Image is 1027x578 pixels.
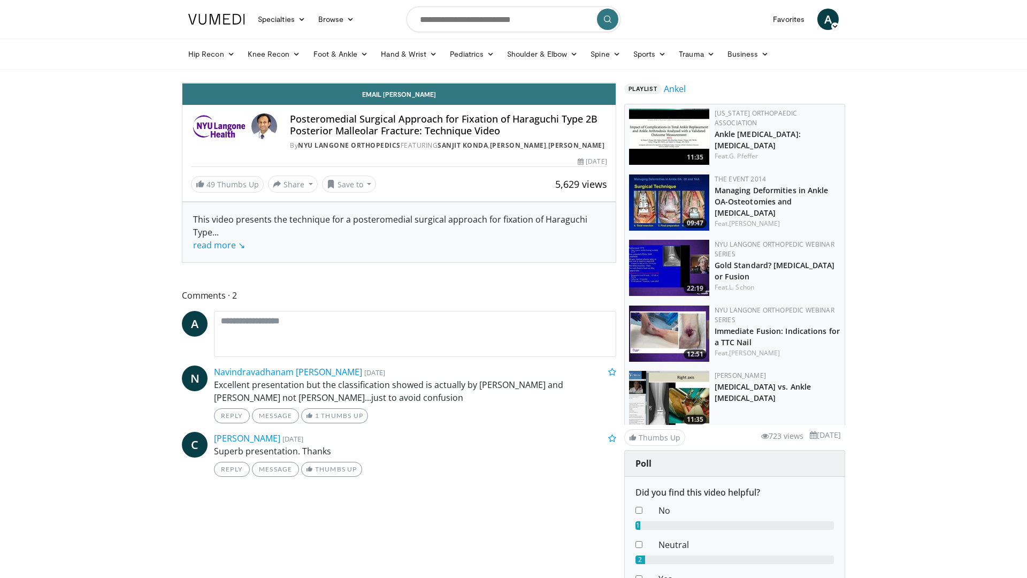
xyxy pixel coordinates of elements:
img: 307fdc57-1757-408c-b667-f163da2f87b5.150x105_q85_crop-smart_upscale.jpg [629,174,709,231]
img: 7b72fd4d-36c6-4266-a36f-ccfcfcca1ad1.150x105_q85_crop-smart_upscale.jpg [629,109,709,165]
a: [PERSON_NAME] [490,141,547,150]
a: Business [721,43,776,65]
span: 09:47 [684,218,707,228]
a: The Event 2014 [715,174,766,184]
div: By FEATURING , , [290,141,607,150]
a: Email [PERSON_NAME] [182,83,616,105]
a: Gold Standard? [MEDICAL_DATA] or Fusion [715,260,835,282]
a: G. Pfeffer [729,151,758,161]
a: [US_STATE] Orthopaedic Association [715,109,798,127]
a: Browse [312,9,361,30]
a: Thumbs Up [301,462,362,477]
dd: Neutral [650,538,842,551]
div: 2 [635,556,645,564]
a: A [817,9,839,30]
small: [DATE] [364,368,385,377]
span: 11:35 [684,415,707,424]
a: A [182,311,208,337]
a: Thumbs Up [624,429,685,446]
a: 11:35 [629,371,709,427]
a: 09:47 [629,174,709,231]
a: NYU Langone Orthopedic Webinar Series [715,306,834,324]
span: 1 [315,412,319,420]
span: 12:51 [684,349,707,359]
h6: Did you find this video helpful? [635,488,834,498]
span: 5,629 views [555,178,607,191]
a: Reply [214,462,250,477]
a: [PERSON_NAME] [729,219,780,228]
a: Reply [214,408,250,423]
a: NYU Langone Orthopedic Webinar Series [715,240,834,258]
button: Save to [322,176,377,193]
a: L. Schon [729,283,754,292]
a: Sports [627,43,673,65]
a: [PERSON_NAME] [715,371,766,380]
a: 1 Thumbs Up [301,408,368,423]
a: N [182,366,208,391]
div: Feat. [715,283,840,292]
span: 11:35 [684,153,707,162]
div: 1 [635,521,640,530]
input: Search topics, interventions [407,6,620,32]
dd: No [650,504,842,517]
a: Navindravadhanam [PERSON_NAME] [214,366,362,378]
a: Immediate Fusion: Indications for a TTC Nail [715,326,840,347]
a: NYU Langone Orthopedics [298,141,401,150]
h4: Posteromedial Surgical Approach for Fixation of Haraguchi Type 2B Posterior Malleolar Fracture: T... [290,113,607,136]
a: Shoulder & Elbow [501,43,584,65]
p: Excellent presentation but the classification showed is actually by [PERSON_NAME] and [PERSON_NAM... [214,378,616,404]
img: 9c5888c1-523b-4295-95da-bc2ca647238e.150x105_q85_crop-smart_upscale.jpg [629,306,709,362]
div: This video presents the technique for a posteromedial surgical approach for fixation of Haraguchi... [193,213,605,252]
a: [PERSON_NAME] [548,141,605,150]
a: Message [252,462,299,477]
a: read more ↘ [193,239,245,251]
a: Hip Recon [182,43,241,65]
a: Foot & Ankle [307,43,375,65]
a: 22:19 [629,240,709,296]
span: ... [193,226,245,251]
a: Pediatrics [443,43,501,65]
span: 22:19 [684,284,707,293]
a: [MEDICAL_DATA] vs. Ankle [MEDICAL_DATA] [715,382,811,403]
a: Sanjit Konda [438,141,488,150]
a: Ankel [664,82,686,95]
a: [PERSON_NAME] [214,432,280,444]
button: Share [268,176,318,193]
div: Feat. [715,219,840,229]
p: Superb presentation. Thanks [214,445,616,458]
a: C [182,432,208,458]
a: Trauma [672,43,721,65]
a: 12:51 [629,306,709,362]
img: 5ccfa5a5-7678-485a-b936-f76f3d1aba6a.150x105_q85_crop-smart_upscale.jpg [629,240,709,296]
a: Favorites [767,9,811,30]
span: 49 [206,179,215,189]
div: Feat. [715,151,840,161]
a: Specialties [251,9,312,30]
a: [PERSON_NAME] [729,348,780,358]
img: VuMedi Logo [188,14,245,25]
img: 41f523b0-38e0-41f5-8334-eb9bb6fc1f4f.150x105_q85_crop-smart_upscale.jpg [629,371,709,427]
div: Feat. [715,348,840,358]
div: [DATE] [578,157,607,166]
img: Avatar [251,113,277,139]
a: 11:35 [629,109,709,165]
a: Managing Deformities in Ankle OA-Osteotomies and [MEDICAL_DATA] [715,185,829,218]
a: Knee Recon [241,43,307,65]
small: [DATE] [282,434,303,444]
strong: Poll [635,458,652,469]
span: Comments 2 [182,288,616,302]
img: NYU Langone Orthopedics [191,113,247,139]
span: Playlist [624,83,662,94]
li: [DATE] [810,429,841,441]
a: Ankle [MEDICAL_DATA]: [MEDICAL_DATA] [715,129,801,150]
a: 49 Thumbs Up [191,176,264,193]
a: Spine [584,43,626,65]
li: 723 views [761,430,803,442]
a: Hand & Wrist [374,43,443,65]
a: Message [252,408,299,423]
